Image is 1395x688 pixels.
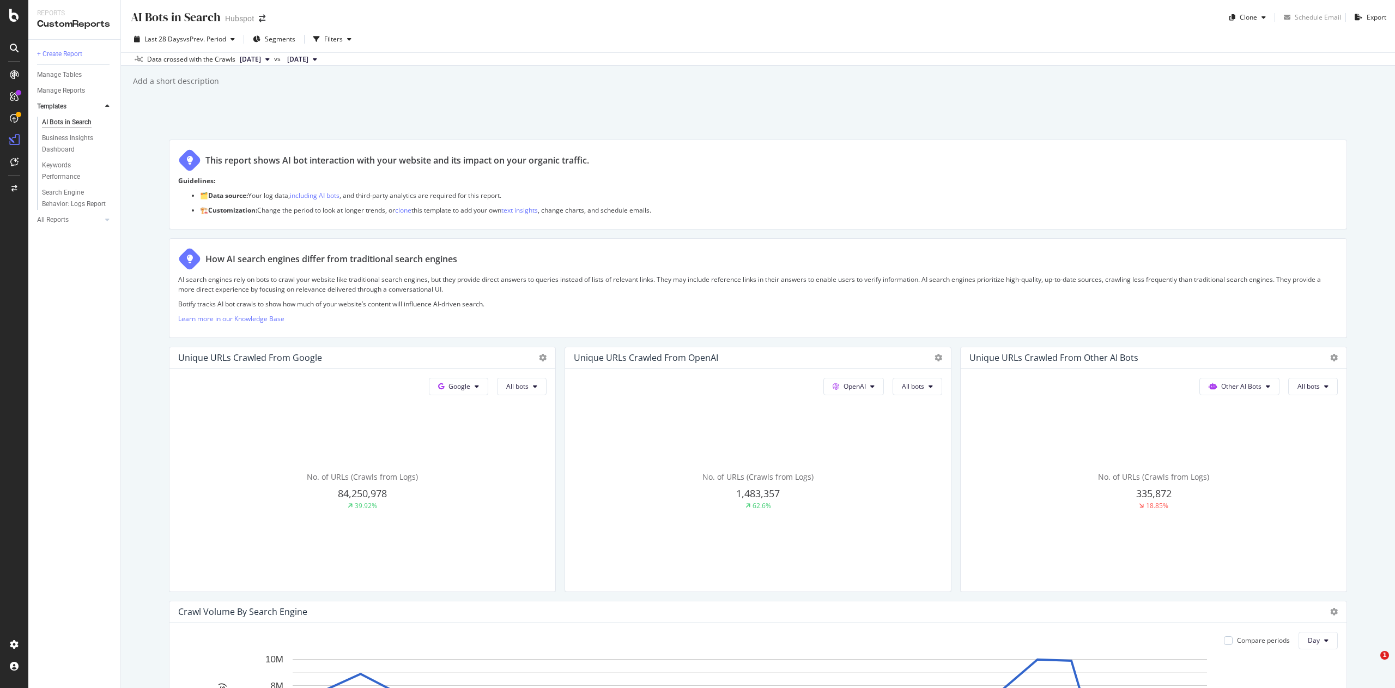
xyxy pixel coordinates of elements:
[1299,632,1338,649] button: Day
[225,13,254,24] div: Hubspot
[1308,636,1320,645] span: Day
[324,34,343,44] div: Filters
[200,206,1338,215] p: 🏗️ Change the period to look at longer trends, or this template to add your own , change charts, ...
[37,214,69,226] div: All Reports
[1199,378,1279,395] button: Other AI Bots
[1297,382,1320,391] span: All bots
[178,314,284,323] a: Learn more in our Knowledge Base
[178,606,307,617] div: Crawl Volume By Search Engine
[969,352,1138,363] div: Unique URLs Crawled from Other AI Bots
[169,238,1347,338] div: How AI search engines differ from traditional search enginesAI search engines rely on bots to cra...
[1295,13,1341,22] div: Schedule Email
[893,378,942,395] button: All bots
[147,55,235,64] div: Data crossed with the Crawls
[42,117,113,128] a: AI Bots in Search
[178,176,215,185] strong: Guidelines:
[844,382,866,391] span: OpenAI
[307,472,418,482] span: No. of URLs (Crawls from Logs)
[1146,501,1168,510] div: 18.85%
[42,132,105,155] div: Business Insights Dashboard
[265,654,283,665] text: 10M
[902,382,924,391] span: All bots
[37,69,82,81] div: Manage Tables
[248,31,300,48] button: Segments
[178,299,1338,309] p: Botify tracks AI bot crawls to show how much of your website’s content will influence AI-driven s...
[37,101,66,112] div: Templates
[960,347,1347,592] div: Unique URLs Crawled from Other AI BotsOther AI BotsAll botsNo. of URLs (Crawls from Logs)335,8721...
[37,85,113,96] a: Manage Reports
[395,206,411,215] a: clone
[42,160,113,183] a: Keywords Performance
[205,253,457,265] div: How AI search engines differ from traditional search engines
[178,352,322,363] div: Unique URLs Crawled from Google
[178,275,1338,293] p: AI search engines rely on bots to crawl your website like traditional search engines, but they pr...
[309,31,356,48] button: Filters
[1240,13,1257,22] div: Clone
[753,501,771,510] div: 62.6%
[37,18,112,31] div: CustomReports
[823,378,884,395] button: OpenAI
[208,191,248,200] strong: Data source:
[265,34,295,44] span: Segments
[144,34,183,44] span: Last 28 Days
[37,69,113,81] a: Manage Tables
[736,487,780,500] span: 1,483,357
[501,206,538,215] a: text insights
[42,187,106,210] div: Search Engine Behavior: Logs Report
[42,160,103,183] div: Keywords Performance
[1380,651,1389,660] span: 1
[429,378,488,395] button: Google
[287,55,308,64] span: 2025 Aug. 5th
[355,501,377,510] div: 39.92%
[1288,378,1338,395] button: All bots
[259,15,265,22] div: arrow-right-arrow-left
[208,206,257,215] strong: Customization:
[132,76,219,87] div: Add a short description
[574,352,718,363] div: Unique URLs Crawled from OpenAI
[1098,472,1209,482] span: No. of URLs (Crawls from Logs)
[42,117,92,128] div: AI Bots in Search
[274,54,283,64] span: vs
[235,53,274,66] button: [DATE]
[37,9,112,18] div: Reports
[183,34,226,44] span: vs Prev. Period
[42,187,113,210] a: Search Engine Behavior: Logs Report
[290,191,339,200] a: including AI bots
[130,31,239,48] button: Last 28 DaysvsPrev. Period
[37,214,102,226] a: All Reports
[565,347,951,592] div: Unique URLs Crawled from OpenAIOpenAIAll botsNo. of URLs (Crawls from Logs)1,483,35762.6%
[240,55,261,64] span: 2025 Sep. 2nd
[37,49,113,60] a: + Create Report
[169,347,556,592] div: Unique URLs Crawled from GoogleGoogleAll botsNo. of URLs (Crawls from Logs)84,250,97839.92%
[169,140,1347,230] div: This report shows AI bot interaction with your website and its impact on your organic traffic.Gui...
[200,191,1338,200] p: 🗂️ Your log data, , and third-party analytics are required for this report.
[42,132,113,155] a: Business Insights Dashboard
[702,472,814,482] span: No. of URLs (Crawls from Logs)
[1225,9,1270,26] button: Clone
[1136,487,1172,500] span: 335,872
[1221,382,1261,391] span: Other AI Bots
[506,382,529,391] span: All bots
[37,49,82,60] div: + Create Report
[1367,13,1386,22] div: Export
[205,154,589,167] div: This report shows AI bot interaction with your website and its impact on your organic traffic.
[497,378,547,395] button: All bots
[1358,651,1384,677] iframe: Intercom live chat
[1279,9,1341,26] button: Schedule Email
[1237,636,1290,645] div: Compare periods
[1350,9,1386,26] button: Export
[37,101,102,112] a: Templates
[283,53,322,66] button: [DATE]
[338,487,387,500] span: 84,250,978
[130,9,221,26] div: AI Bots in Search
[37,85,85,96] div: Manage Reports
[448,382,470,391] span: Google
